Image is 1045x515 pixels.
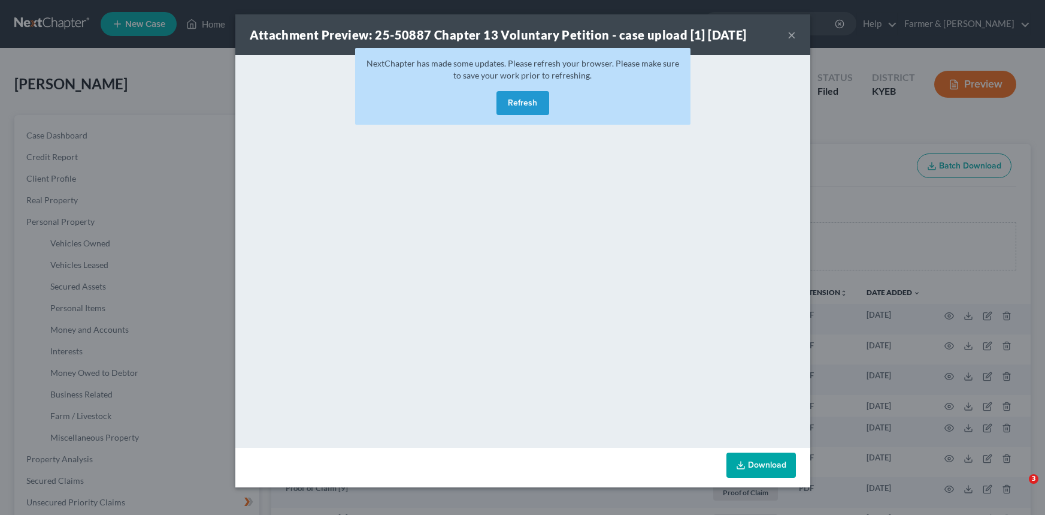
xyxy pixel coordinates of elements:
iframe: <object ng-attr-data='[URL][DOMAIN_NAME]' type='application/pdf' width='100%' height='650px'></ob... [235,55,810,445]
button: Refresh [496,91,549,115]
button: × [787,28,796,42]
span: 3 [1029,474,1038,484]
a: Download [726,453,796,478]
iframe: Intercom live chat [1004,474,1033,503]
span: NextChapter has made some updates. Please refresh your browser. Please make sure to save your wor... [366,58,679,80]
strong: Attachment Preview: 25-50887 Chapter 13 Voluntary Petition - case upload [1] [DATE] [250,28,747,42]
